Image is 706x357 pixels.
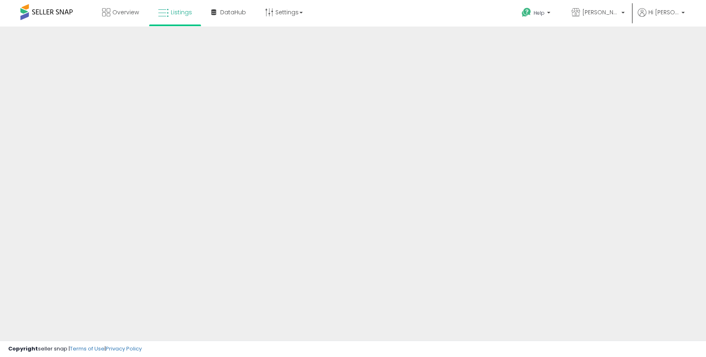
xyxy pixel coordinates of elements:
[515,1,559,27] a: Help
[521,7,532,18] i: Get Help
[112,8,139,16] span: Overview
[582,8,619,16] span: [PERSON_NAME] Retail
[8,345,38,353] strong: Copyright
[70,345,105,353] a: Terms of Use
[534,9,545,16] span: Help
[638,8,685,27] a: Hi [PERSON_NAME]
[220,8,246,16] span: DataHub
[171,8,192,16] span: Listings
[8,345,142,353] div: seller snap | |
[106,345,142,353] a: Privacy Policy
[648,8,679,16] span: Hi [PERSON_NAME]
